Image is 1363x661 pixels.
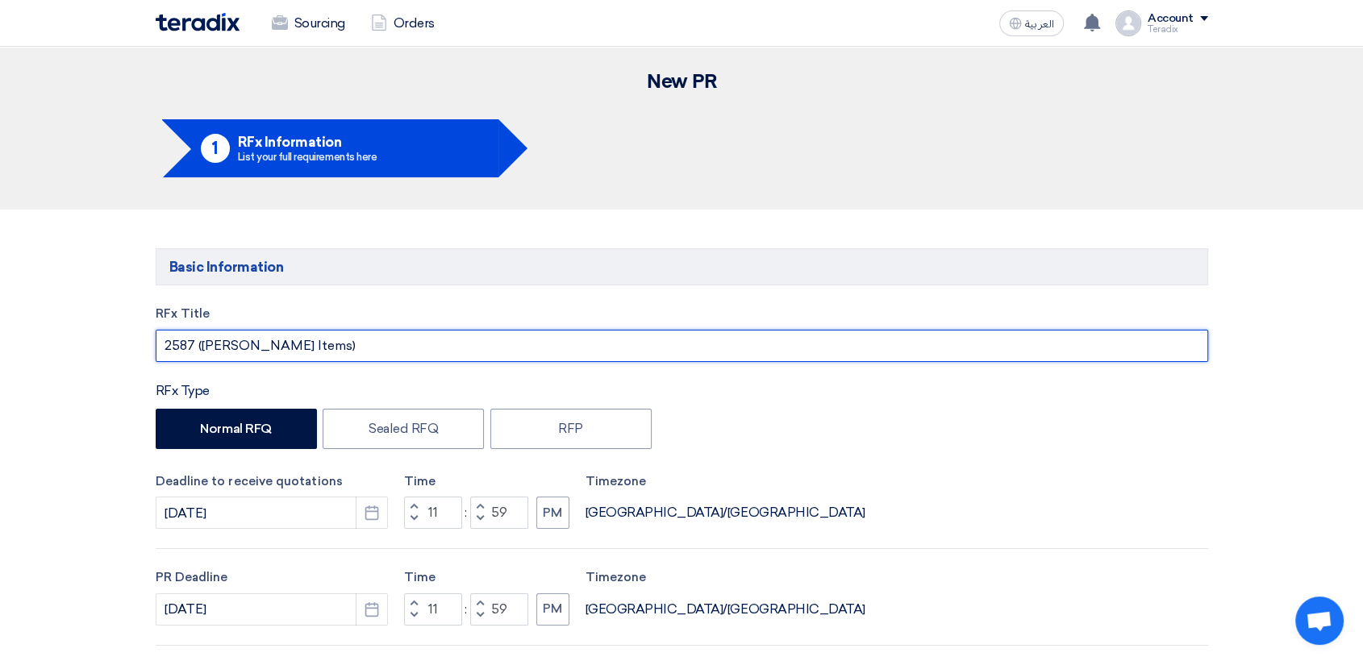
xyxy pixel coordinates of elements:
button: العربية [999,10,1064,36]
a: Sourcing [259,6,358,41]
input: PR Deadline [156,593,388,626]
label: Timezone [586,568,865,587]
img: Teradix logo [156,13,240,31]
div: : [462,600,470,619]
button: PM [536,497,569,529]
label: PR Deadline [156,568,388,587]
h2: New PR [156,71,1208,94]
h5: Basic Information [156,248,1208,285]
input: Minutes [470,593,528,626]
label: Normal RFQ [156,409,317,449]
label: RFP [490,409,652,449]
div: [GEOGRAPHIC_DATA]/[GEOGRAPHIC_DATA] [586,600,865,619]
div: Teradix [1148,25,1208,34]
input: Minutes [470,497,528,529]
span: العربية [1025,19,1054,30]
label: RFx Title [156,305,1208,323]
div: RFx Type [156,381,1208,401]
label: Timezone [586,472,865,491]
input: yyyy-mm-dd [156,497,388,529]
input: e.g. New ERP System, Server Visualization Project... [156,330,1208,362]
div: 1 [201,134,230,163]
a: Orders [358,6,448,41]
img: profile_test.png [1115,10,1141,36]
h5: RFx Information [238,135,377,149]
button: PM [536,593,569,626]
div: Open chat [1295,597,1344,645]
label: Deadline to receive quotations [156,472,388,491]
label: Time [404,568,569,587]
div: [GEOGRAPHIC_DATA]/[GEOGRAPHIC_DATA] [586,503,865,522]
label: Time [404,472,569,491]
div: Account [1148,12,1194,26]
div: List your full requirements here [238,152,377,162]
input: Hours [404,593,462,626]
label: Sealed RFQ [323,409,484,449]
div: : [462,503,470,522]
input: Hours [404,497,462,529]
